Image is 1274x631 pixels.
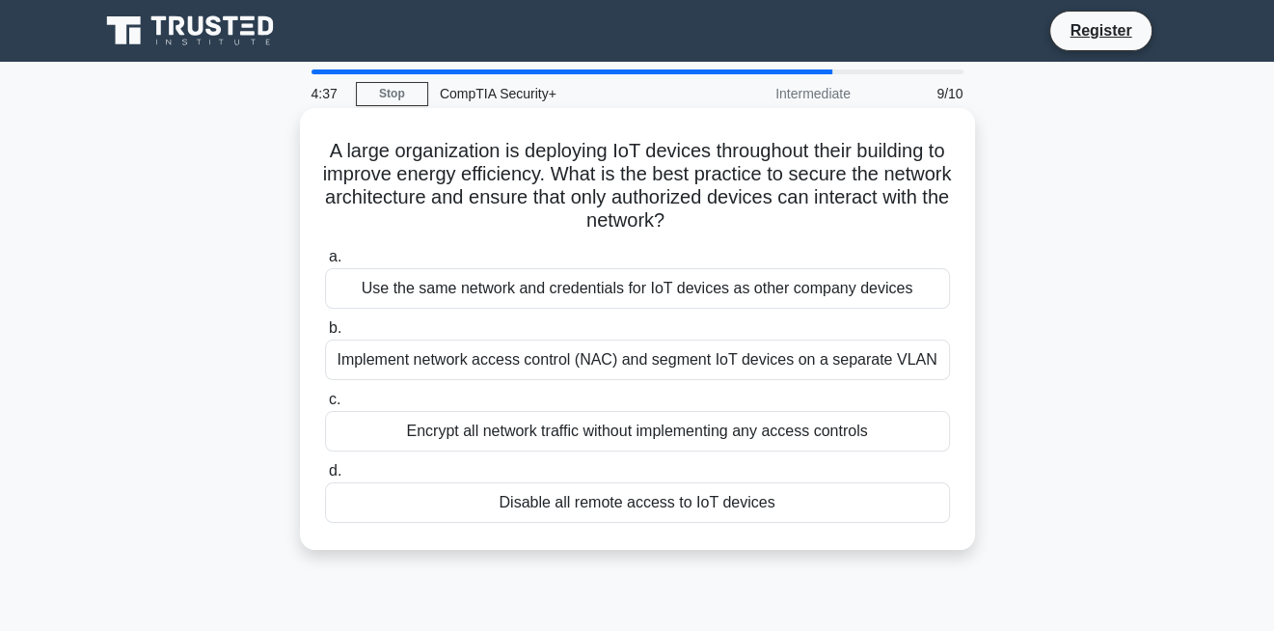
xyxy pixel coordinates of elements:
div: Disable all remote access to IoT devices [325,482,950,523]
div: 4:37 [300,74,356,113]
a: Register [1058,18,1143,42]
div: Encrypt all network traffic without implementing any access controls [325,411,950,452]
div: Intermediate [693,74,862,113]
span: d. [329,462,341,479]
span: b. [329,319,341,336]
div: CompTIA Security+ [428,74,693,113]
a: Stop [356,82,428,106]
h5: A large organization is deploying IoT devices throughout their building to improve energy efficie... [323,139,952,233]
span: a. [329,248,341,264]
div: 9/10 [862,74,975,113]
div: Use the same network and credentials for IoT devices as other company devices [325,268,950,309]
div: Implement network access control (NAC) and segment IoT devices on a separate VLAN [325,340,950,380]
span: c. [329,391,340,407]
